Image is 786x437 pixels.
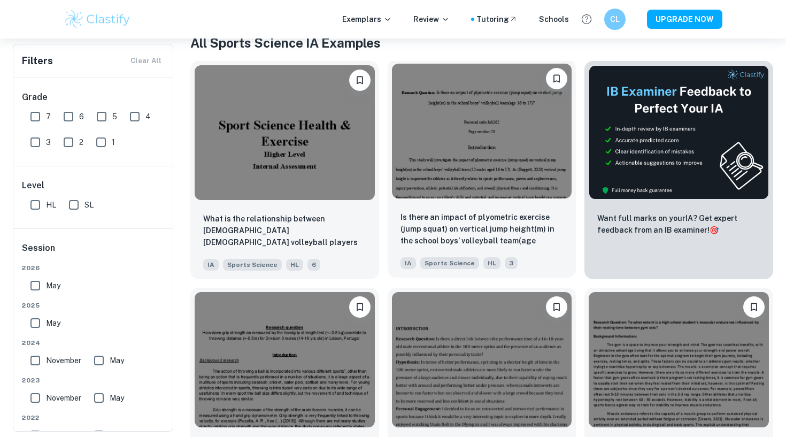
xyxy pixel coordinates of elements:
img: Sports Science IA example thumbnail: Is there a direct link between the perf [392,292,572,427]
a: Tutoring [476,13,518,25]
span: 5 [112,111,117,122]
span: 3 [46,136,51,148]
img: Sports Science IA example thumbnail: How does grip strength as measured by th [195,292,375,427]
img: Clastify logo [64,9,132,30]
h1: All Sports Science IA Examples [190,33,773,52]
p: Exemplars [342,13,392,25]
p: Review [413,13,450,25]
img: Sports Science IA example thumbnail: Is there an impact of plyometric exercis [392,64,572,198]
h6: Grade [22,91,165,104]
span: 2022 [22,413,165,423]
button: UPGRADE NOW [647,10,722,29]
a: BookmarkWhat is the relationship between 15–16-year-old male volleyball players lower-body power ... [190,61,379,279]
span: HL [46,199,56,211]
span: IA [400,257,416,269]
span: 7 [46,111,51,122]
h6: Session [22,242,165,263]
span: 2026 [22,263,165,273]
img: Thumbnail [589,65,769,200]
span: November [46,392,81,404]
span: Sports Science [420,257,479,269]
span: November [46,355,81,366]
h6: Filters [22,53,53,68]
a: ThumbnailWant full marks on yourIA? Get expert feedback from an IB examiner! [584,61,773,279]
p: Want full marks on your IA ? Get expert feedback from an IB examiner! [597,212,760,236]
span: IA [203,259,219,271]
img: Sports Science IA example thumbnail: What is the relationship between 15–16-y [195,65,375,200]
span: 2025 [22,301,165,310]
span: 3 [505,257,518,269]
button: CL [604,9,626,30]
span: HL [286,259,303,271]
span: May [46,317,60,329]
a: BookmarkIs there an impact of plyometric exercise (jump squat) on vertical jump height(m) in the ... [388,61,576,279]
span: HL [483,257,500,269]
span: 6 [79,111,84,122]
button: Bookmark [349,70,371,91]
button: Bookmark [349,296,371,318]
button: Help and Feedback [577,10,596,28]
a: Schools [539,13,569,25]
button: Bookmark [546,296,567,318]
h6: Level [22,179,165,192]
span: SL [84,199,94,211]
span: 4 [145,111,151,122]
p: Is there an impact of plyometric exercise (jump squat) on vertical jump height(m) in the school b... [400,211,564,248]
span: 1 [112,136,115,148]
button: Bookmark [743,296,765,318]
img: Sports Science IA example thumbnail: To what extent is a high school student’ [589,292,769,427]
button: Bookmark [546,68,567,89]
span: 🎯 [710,226,719,234]
span: 6 [307,259,320,271]
span: 2024 [22,338,165,348]
p: What is the relationship between 15–16-year-old male volleyball players lower-body power (legs) m... [203,213,366,249]
span: 2 [79,136,83,148]
span: May [46,280,60,292]
h6: CL [609,13,621,25]
span: 2023 [22,375,165,385]
span: May [110,355,124,366]
span: May [110,392,124,404]
span: Sports Science [223,259,282,271]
